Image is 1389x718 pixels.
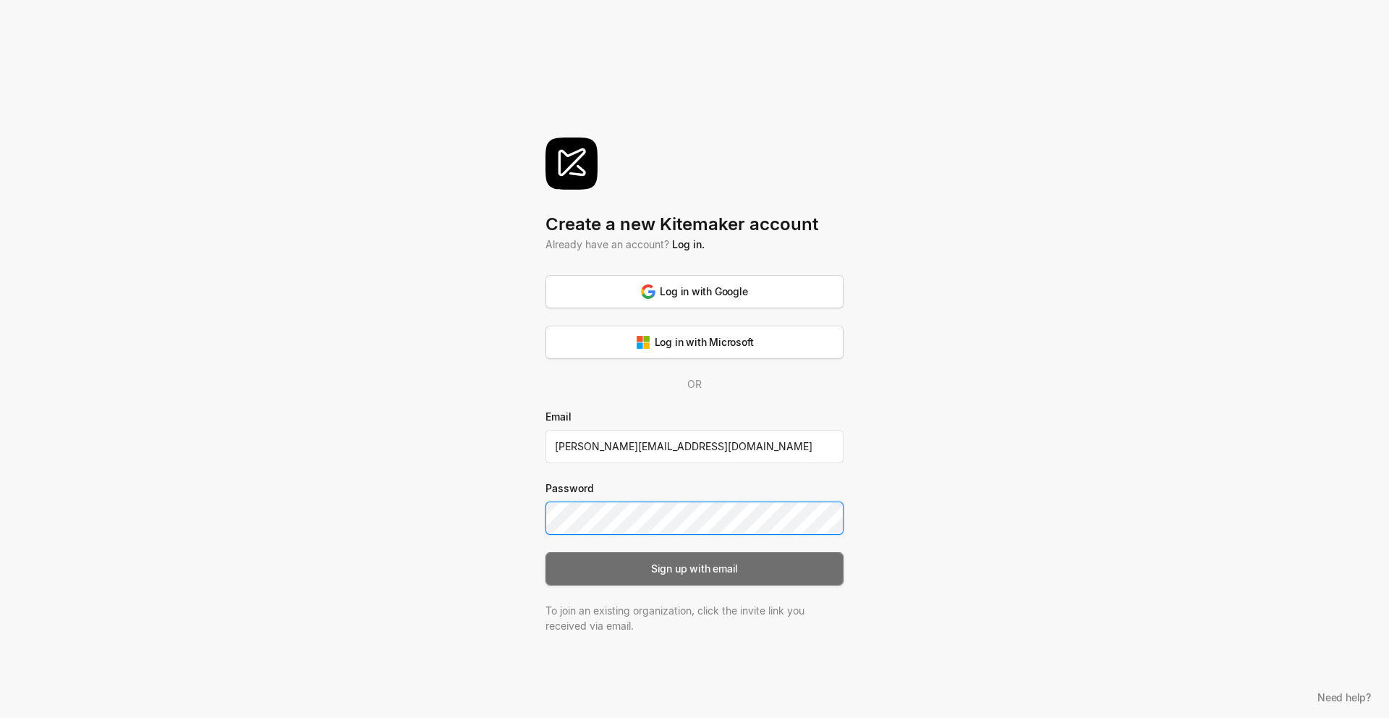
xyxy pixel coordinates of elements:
img: svg%3e [641,284,655,299]
div: OR [545,376,844,392]
div: Log in with Microsoft [636,334,754,350]
img: svg%3e [545,138,598,190]
label: Email [545,409,844,424]
button: Need help? [1310,687,1378,707]
button: Log in with Google [545,275,844,308]
div: Create a new Kitemaker account [545,213,844,237]
button: Log in with Microsoft [545,326,844,359]
div: To join an existing organization, click the invite link you received via email. [545,603,844,633]
a: Log in. [672,238,705,250]
div: Already have an account? [545,237,844,252]
input: yourname@company.com [545,430,844,463]
button: Sign up with email [545,552,844,586]
label: Password [545,481,844,496]
div: Sign up with email [651,561,738,576]
div: Log in with Google [641,284,747,299]
img: svg%3e [636,335,650,350]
